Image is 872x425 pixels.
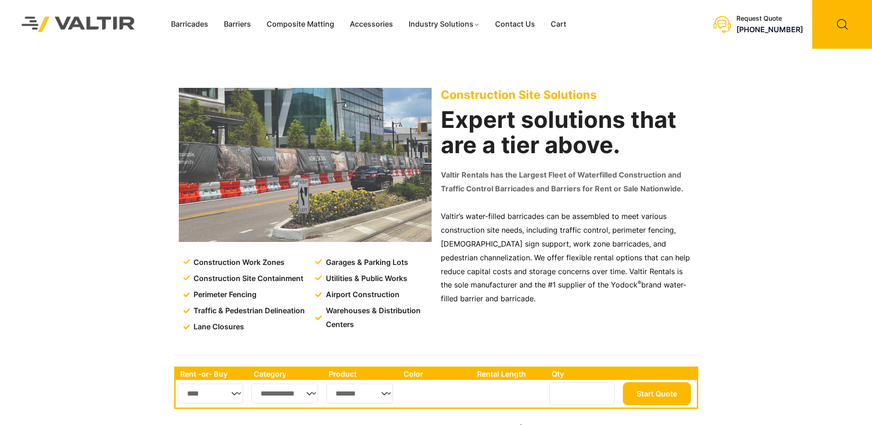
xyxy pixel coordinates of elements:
[249,368,325,380] th: Category
[176,368,249,380] th: Rent -or- Buy
[191,288,256,302] span: Perimeter Fencing
[736,15,803,23] div: Request Quote
[324,288,399,302] span: Airport Construction
[191,256,285,270] span: Construction Work Zones
[441,107,694,158] h2: Expert solutions that are a tier above.
[401,17,488,31] a: Industry Solutions
[441,88,694,102] p: Construction Site Solutions
[324,256,408,270] span: Garages & Parking Lots
[324,304,433,332] span: Warehouses & Distribution Centers
[163,17,216,31] a: Barricades
[441,168,694,196] p: Valtir Rentals has the Largest Fleet of Waterfilled Construction and Traffic Control Barricades a...
[259,17,342,31] a: Composite Matting
[191,304,305,318] span: Traffic & Pedestrian Delineation
[487,17,543,31] a: Contact Us
[324,272,407,286] span: Utilities & Public Works
[441,210,694,306] p: Valtir’s water-filled barricades can be assembled to meet various construction site needs, includ...
[191,272,303,286] span: Construction Site Containment
[191,320,244,334] span: Lane Closures
[543,17,574,31] a: Cart
[342,17,401,31] a: Accessories
[324,368,399,380] th: Product
[547,368,620,380] th: Qty
[623,382,691,405] button: Start Quote
[10,5,147,44] img: Valtir Rentals
[473,368,547,380] th: Rental Length
[399,368,473,380] th: Color
[736,25,803,34] a: [PHONE_NUMBER]
[638,279,641,286] sup: ®
[216,17,259,31] a: Barriers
